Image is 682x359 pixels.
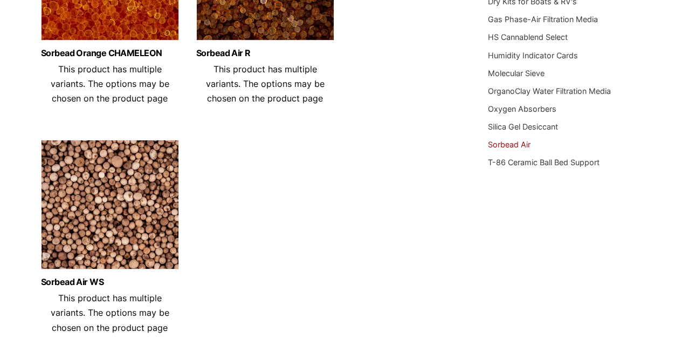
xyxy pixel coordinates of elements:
[51,64,169,104] span: This product has multiple variants. The options may be chosen on the product page
[488,122,558,131] a: Silica Gel Desiccant
[206,64,325,104] span: This product has multiple variants. The options may be chosen on the product page
[41,277,179,287] a: Sorbead Air WS
[488,69,545,78] a: Molecular Sieve
[488,15,598,24] a: Gas Phase-Air Filtration Media
[488,86,611,96] a: OrganoClay Water Filtration Media
[488,104,556,113] a: Oxygen Absorbers
[41,49,179,58] a: Sorbead Orange CHAMELEON
[488,158,600,167] a: T-86 Ceramic Ball Bed Support
[488,32,568,42] a: HS Cannablend Select
[488,140,531,149] a: Sorbead Air
[488,51,578,60] a: Humidity Indicator Cards
[196,49,334,58] a: Sorbead Air R
[51,293,169,333] span: This product has multiple variants. The options may be chosen on the product page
